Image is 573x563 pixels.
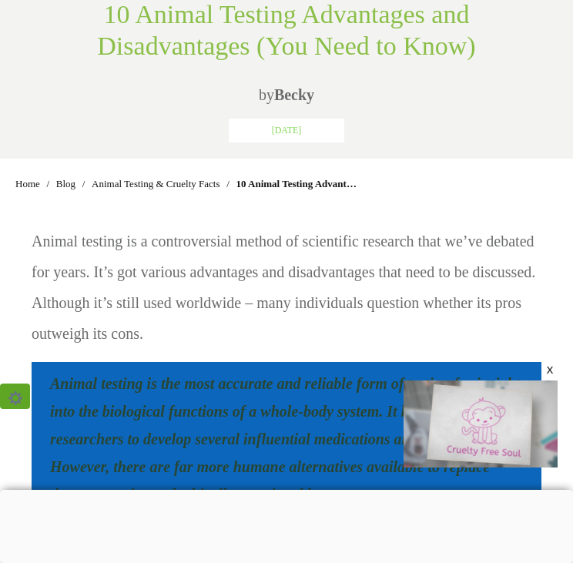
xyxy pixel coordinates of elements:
a: Animal Testing & Cruelty Facts [92,174,219,194]
p: Animal testing is a controversial method of scientific research that we’ve debated for years. It’... [32,226,541,360]
a: Blog [56,174,75,194]
li: / [223,179,233,189]
div: Video Player [404,380,558,467]
p: by [65,79,508,110]
span: Animal Testing & Cruelty Facts [92,178,219,189]
div: x [544,364,556,376]
li: / [43,179,53,189]
li: / [79,179,89,189]
span: [DATE] [272,125,302,136]
span: Blog [56,178,75,189]
img: ⚙ [8,391,22,405]
a: Becky [274,86,314,103]
span: 10 Animal Testing Advantages and Disadvantages (You Need to Know) [236,174,361,194]
a: Home [15,174,40,194]
span: Home [15,178,40,189]
span: Animal testing is the most accurate and reliable form of testing for insight into the biological ... [50,375,520,503]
